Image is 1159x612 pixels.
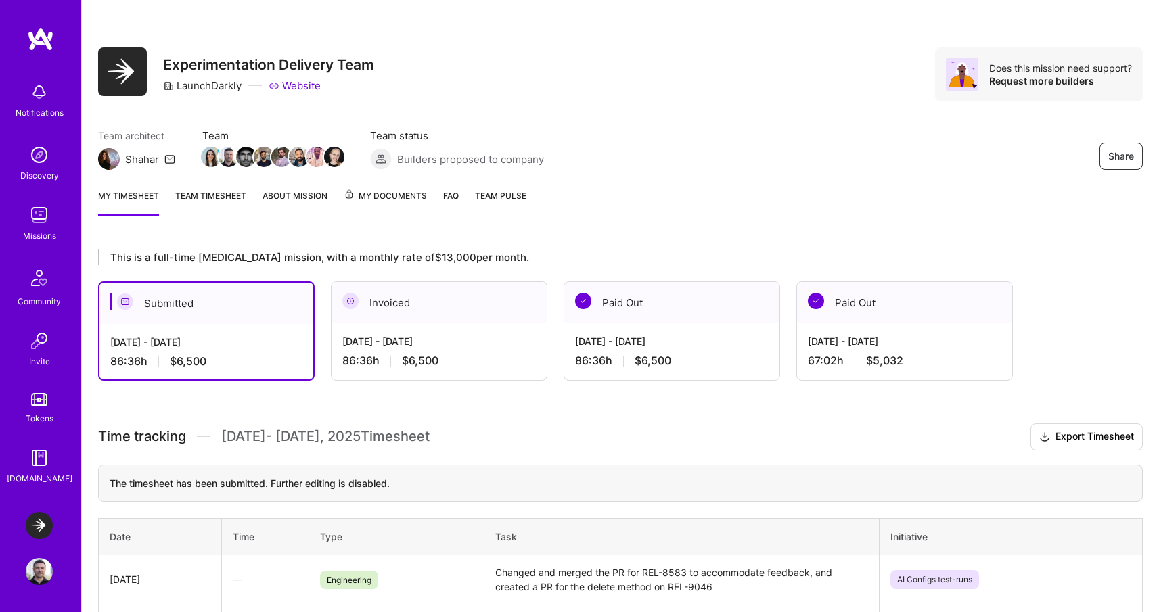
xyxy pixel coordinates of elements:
[397,152,544,166] span: Builders proposed to company
[26,411,53,425] div: Tokens
[202,128,343,143] span: Team
[342,293,359,309] img: Invoiced
[233,572,298,586] div: —
[7,471,72,486] div: [DOMAIN_NAME]
[23,229,56,243] div: Missions
[23,262,55,294] img: Community
[99,283,313,324] div: Submitted
[370,128,544,143] span: Team status
[484,518,879,555] th: Task
[290,145,308,168] a: Team Member Avatar
[31,393,47,406] img: tokens
[484,555,879,605] td: Changed and merged the PR for REL-8583 to accommodate feedback, and created a PR for the delete m...
[221,518,309,555] th: Time
[202,145,220,168] a: Team Member Avatar
[475,189,526,216] a: Team Pulse
[26,78,53,105] img: bell
[808,293,824,309] img: Paid Out
[26,558,53,585] img: User Avatar
[866,354,903,368] span: $5,032
[575,334,769,348] div: [DATE] - [DATE]
[946,58,978,91] img: Avatar
[475,191,526,201] span: Team Pulse
[269,78,321,93] a: Website
[324,147,344,167] img: Team Member Avatar
[370,148,392,170] img: Builders proposed to company
[98,249,1083,265] div: This is a full-time [MEDICAL_DATA] mission, with a monthly rate of $13,000 per month.
[175,189,246,216] a: Team timesheet
[1099,143,1143,170] button: Share
[797,282,1012,323] div: Paid Out
[219,147,239,167] img: Team Member Avatar
[306,147,327,167] img: Team Member Avatar
[289,147,309,167] img: Team Member Avatar
[325,145,343,168] a: Team Member Avatar
[271,147,292,167] img: Team Member Avatar
[221,428,430,445] span: [DATE] - [DATE] , 2025 Timesheet
[110,335,302,349] div: [DATE] - [DATE]
[16,105,64,120] div: Notifications
[575,293,591,309] img: Paid Out
[20,168,59,183] div: Discovery
[1108,149,1134,163] span: Share
[254,147,274,167] img: Team Member Avatar
[635,354,671,368] span: $6,500
[164,154,175,164] i: icon Mail
[26,444,53,471] img: guide book
[26,327,53,354] img: Invite
[342,334,536,348] div: [DATE] - [DATE]
[320,571,378,589] span: Engineering
[99,518,222,555] th: Date
[879,518,1142,555] th: Initiative
[443,189,459,216] a: FAQ
[1030,423,1143,450] button: Export Timesheet
[575,354,769,368] div: 86:36 h
[98,148,120,170] img: Team Architect
[344,189,427,216] a: My Documents
[255,145,273,168] a: Team Member Avatar
[27,27,54,51] img: logo
[163,78,242,93] div: LaunchDarkly
[236,147,256,167] img: Team Member Avatar
[308,145,325,168] a: Team Member Avatar
[163,56,374,73] h3: Experimentation Delivery Team
[201,147,221,167] img: Team Member Avatar
[163,80,174,91] i: icon CompanyGray
[263,189,327,216] a: About Mission
[564,282,779,323] div: Paid Out
[110,354,302,369] div: 86:36 h
[890,570,979,589] span: AI Configs test-runs
[98,128,175,143] span: Team architect
[808,354,1001,368] div: 67:02 h
[220,145,237,168] a: Team Member Avatar
[98,189,159,216] a: My timesheet
[344,189,427,204] span: My Documents
[26,141,53,168] img: discovery
[110,572,210,586] div: [DATE]
[117,293,133,310] img: Submitted
[29,354,50,369] div: Invite
[332,282,547,323] div: Invoiced
[1039,430,1050,444] i: icon Download
[26,512,53,539] img: LaunchDarkly: Experimentation Delivery Team
[170,354,206,369] span: $6,500
[808,334,1001,348] div: [DATE] - [DATE]
[309,518,484,555] th: Type
[273,145,290,168] a: Team Member Avatar
[402,354,438,368] span: $6,500
[98,428,186,445] span: Time tracking
[98,47,147,96] img: Company Logo
[26,202,53,229] img: teamwork
[125,152,159,166] div: Shahar
[22,558,56,585] a: User Avatar
[989,74,1132,87] div: Request more builders
[18,294,61,308] div: Community
[22,512,56,539] a: LaunchDarkly: Experimentation Delivery Team
[989,62,1132,74] div: Does this mission need support?
[237,145,255,168] a: Team Member Avatar
[98,465,1143,502] div: The timesheet has been submitted. Further editing is disabled.
[342,354,536,368] div: 86:36 h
